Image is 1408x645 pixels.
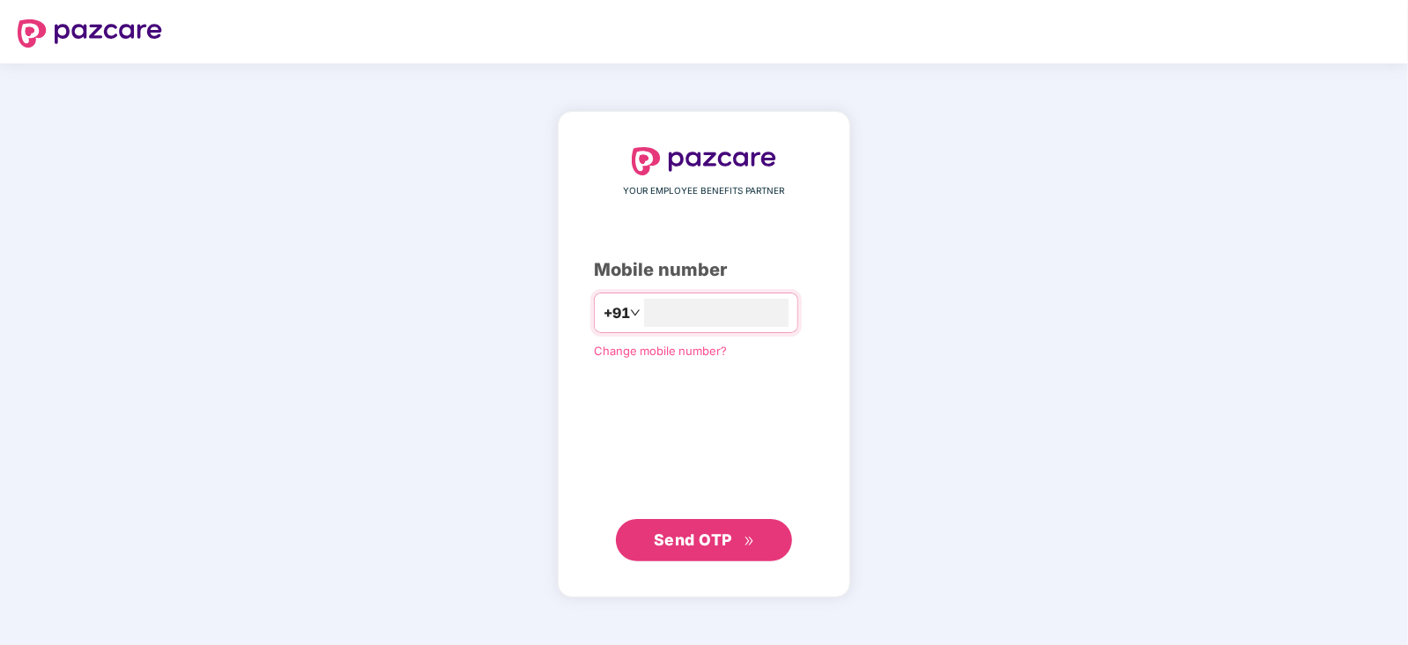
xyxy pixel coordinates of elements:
[594,256,814,284] div: Mobile number
[616,519,792,561] button: Send OTPdouble-right
[744,536,755,547] span: double-right
[594,344,727,358] a: Change mobile number?
[630,308,641,318] span: down
[654,530,732,549] span: Send OTP
[632,147,776,175] img: logo
[18,19,162,48] img: logo
[624,184,785,198] span: YOUR EMPLOYEE BENEFITS PARTNER
[604,302,630,324] span: +91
